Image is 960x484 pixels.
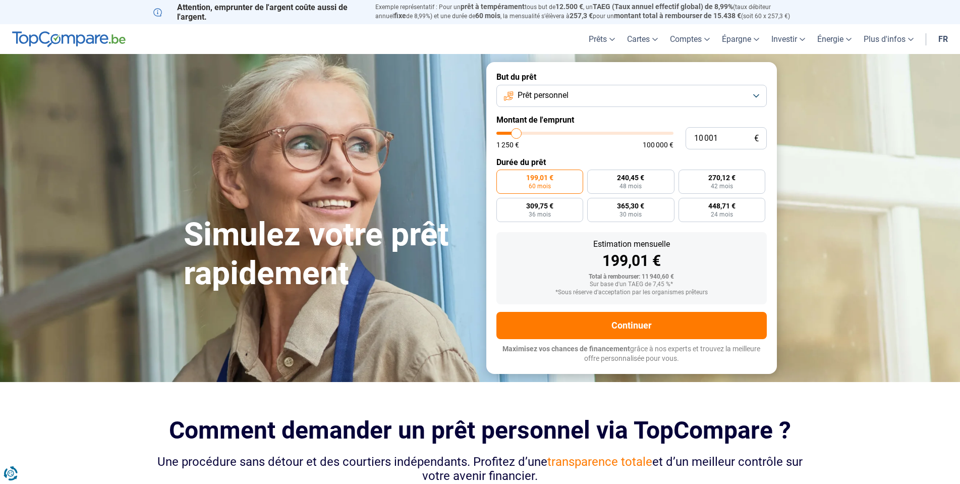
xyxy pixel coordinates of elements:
span: 309,75 € [526,202,553,209]
span: 30 mois [619,211,642,218]
span: 24 mois [711,211,733,218]
div: Sur base d'un TAEG de 7,45 %* [504,281,759,288]
span: 240,45 € [617,174,644,181]
span: prêt à tempérament [461,3,525,11]
a: fr [932,24,954,54]
a: Cartes [621,24,664,54]
label: But du prêt [496,72,767,82]
div: Estimation mensuelle [504,240,759,248]
span: TAEG (Taux annuel effectif global) de 8,99% [593,3,733,11]
a: Épargne [716,24,765,54]
span: 448,71 € [708,202,736,209]
h2: Comment demander un prêt personnel via TopCompare ? [153,416,807,444]
button: Continuer [496,312,767,339]
p: grâce à nos experts et trouvez la meilleure offre personnalisée pour vous. [496,344,767,364]
label: Montant de l'emprunt [496,115,767,125]
a: Investir [765,24,811,54]
span: fixe [394,12,406,20]
img: TopCompare [12,31,126,47]
span: 48 mois [619,183,642,189]
div: Une procédure sans détour et des courtiers indépendants. Profitez d’une et d’un meilleur contrôle... [153,455,807,484]
span: montant total à rembourser de 15.438 € [614,12,741,20]
a: Plus d'infos [858,24,920,54]
a: Énergie [811,24,858,54]
span: 36 mois [529,211,551,218]
span: 12.500 € [555,3,583,11]
span: 60 mois [529,183,551,189]
a: Comptes [664,24,716,54]
a: Prêts [583,24,621,54]
span: € [754,134,759,143]
span: transparence totale [547,455,652,469]
span: 270,12 € [708,174,736,181]
span: 199,01 € [526,174,553,181]
p: Attention, emprunter de l'argent coûte aussi de l'argent. [153,3,363,22]
span: Maximisez vos chances de financement [502,345,630,353]
label: Durée du prêt [496,157,767,167]
span: 1 250 € [496,141,519,148]
span: 365,30 € [617,202,644,209]
h1: Simulez votre prêt rapidement [184,216,474,293]
button: Prêt personnel [496,85,767,107]
span: 100 000 € [643,141,673,148]
div: 199,01 € [504,253,759,268]
span: 257,3 € [570,12,593,20]
span: 60 mois [475,12,500,20]
div: *Sous réserve d'acceptation par les organismes prêteurs [504,289,759,296]
div: Total à rembourser: 11 940,60 € [504,274,759,281]
p: Exemple représentatif : Pour un tous but de , un (taux débiteur annuel de 8,99%) et une durée de ... [375,3,807,21]
span: 42 mois [711,183,733,189]
span: Prêt personnel [518,90,569,101]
